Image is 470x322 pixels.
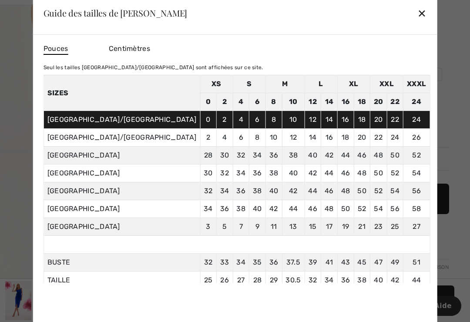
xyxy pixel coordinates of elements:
td: 21 [354,218,370,236]
td: 32 [233,147,249,164]
td: [GEOGRAPHIC_DATA]/[GEOGRAPHIC_DATA] [44,129,200,147]
td: 54 [387,182,403,200]
span: 39 [309,258,317,266]
span: 29 [270,276,278,284]
td: 8 [265,111,282,129]
td: 22 [387,93,403,111]
td: 19 [337,218,354,236]
td: 2 [216,93,233,111]
span: Centimètres [109,44,150,53]
td: [GEOGRAPHIC_DATA] [44,182,200,200]
td: 46 [305,200,321,218]
td: 24 [403,111,430,129]
td: 18 [337,129,354,147]
td: 42 [265,200,282,218]
span: 30.5 [285,276,301,284]
td: 52 [370,182,387,200]
span: 45 [357,258,366,266]
span: 33 [220,258,229,266]
span: 43 [341,258,350,266]
td: 25 [387,218,403,236]
td: 18 [354,111,370,129]
span: 41 [326,258,333,266]
td: XXXL [403,75,430,93]
td: 40 [305,147,321,164]
td: 14 [321,93,338,111]
td: 36 [249,164,266,182]
td: 17 [321,218,338,236]
td: 9 [249,218,266,236]
td: 4 [233,111,249,129]
td: 50 [387,147,403,164]
td: 42 [305,164,321,182]
td: [GEOGRAPHIC_DATA] [44,164,200,182]
td: 16 [321,129,338,147]
span: 35 [253,258,262,266]
td: 44 [282,200,305,218]
td: 34 [200,200,217,218]
td: 12 [282,129,305,147]
td: 36 [265,147,282,164]
td: 27 [403,218,430,236]
td: L [305,75,337,93]
td: 36 [233,182,249,200]
td: 10 [282,111,305,129]
div: Seul les tailles [GEOGRAPHIC_DATA]/[GEOGRAPHIC_DATA] sont affichées sur ce site. [44,64,430,71]
td: 14 [305,129,321,147]
td: 50 [354,182,370,200]
td: 34 [216,182,233,200]
td: 34 [233,164,249,182]
td: 22 [370,129,387,147]
td: 32 [216,164,233,182]
td: 20 [370,111,387,129]
span: 27 [237,276,245,284]
td: 20 [370,93,387,111]
td: 11 [265,218,282,236]
td: 15 [305,218,321,236]
td: M [265,75,305,93]
span: 49 [391,258,399,266]
td: 10 [282,93,305,111]
td: 6 [233,129,249,147]
span: 44 [412,276,421,284]
td: 50 [337,200,354,218]
td: 14 [321,111,338,129]
span: 40 [374,276,383,284]
td: 12 [305,111,321,129]
td: S [233,75,265,93]
td: 24 [403,93,430,111]
span: 28 [253,276,262,284]
td: [GEOGRAPHIC_DATA]/[GEOGRAPHIC_DATA] [44,111,200,129]
td: 24 [387,129,403,147]
span: 51 [413,258,420,266]
td: 22 [387,111,403,129]
span: 36 [269,258,279,266]
td: 48 [370,147,387,164]
span: 34 [236,258,245,266]
td: [GEOGRAPHIC_DATA] [44,147,200,164]
span: 36 [341,276,350,284]
td: 8 [265,93,282,111]
span: 38 [357,276,366,284]
td: 6 [249,93,266,111]
td: 56 [387,200,403,218]
td: [GEOGRAPHIC_DATA] [44,218,200,236]
td: 50 [370,164,387,182]
td: 38 [249,182,266,200]
td: 28 [200,147,217,164]
td: 38 [265,164,282,182]
td: 3 [200,218,217,236]
div: ✕ [417,4,426,22]
th: Sizes [44,75,200,111]
td: 56 [403,182,430,200]
span: 32 [309,276,317,284]
span: 47 [374,258,383,266]
td: 48 [354,164,370,182]
td: 48 [321,200,338,218]
td: 2 [216,111,233,129]
td: 44 [305,182,321,200]
td: 46 [337,164,354,182]
td: 40 [282,164,305,182]
td: 52 [387,164,403,182]
td: 54 [370,200,387,218]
